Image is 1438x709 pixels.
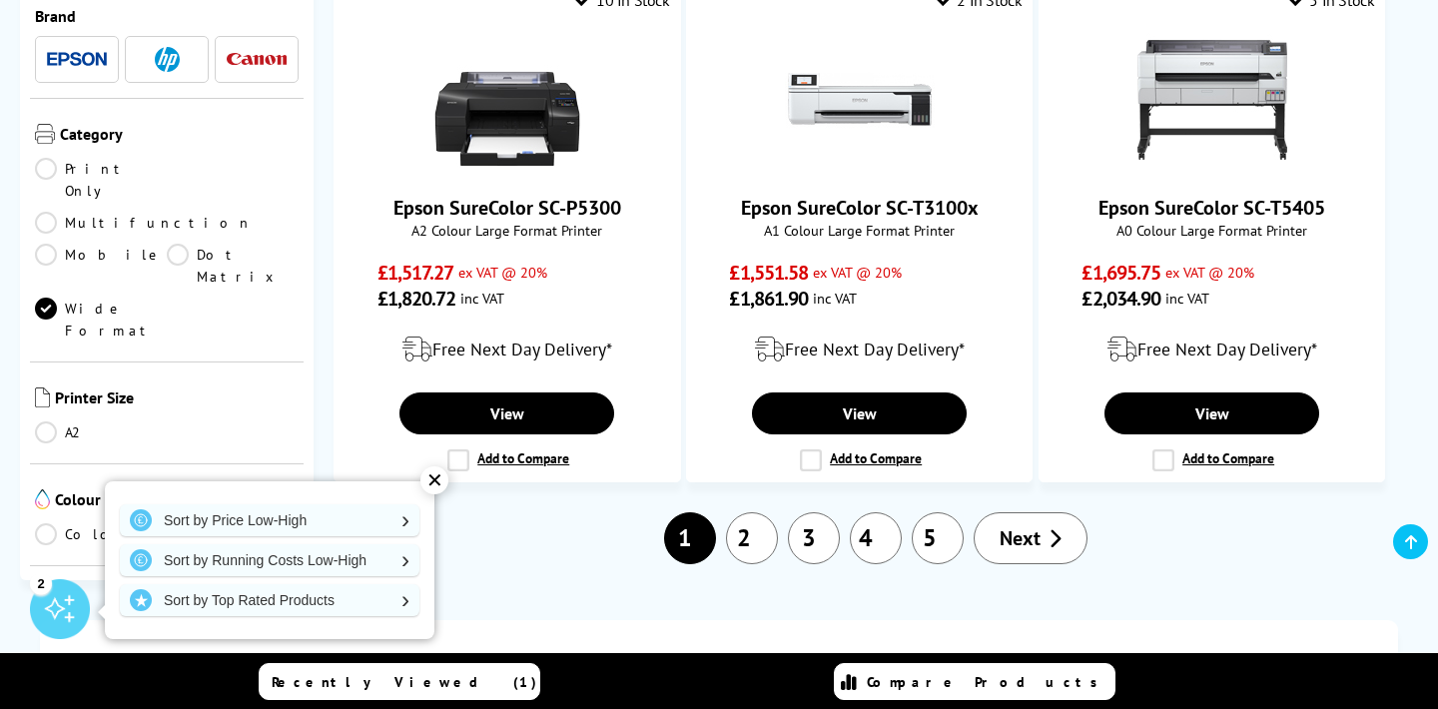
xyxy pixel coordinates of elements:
span: £1,820.72 [377,286,456,312]
a: Compare Products [834,663,1115,700]
span: £1,551.58 [729,260,808,286]
div: 2 [30,572,52,594]
a: Sort by Price Low-High [120,504,419,536]
a: Epson SureColor SC-T5405 [1137,159,1287,179]
div: modal_delivery [697,322,1023,377]
img: Epson [47,52,107,67]
a: Wide Format [35,298,167,342]
a: Epson SureColor SC-P5300 [432,159,582,179]
span: Compare Products [867,673,1108,691]
span: ex VAT @ 20% [1165,263,1254,282]
a: Epson SureColor SC-P5300 [393,195,621,221]
a: Colour [35,523,167,545]
a: HP [137,47,197,72]
a: Sort by Top Rated Products [120,584,419,616]
a: Canon [227,47,287,72]
label: Add to Compare [1152,449,1274,471]
a: Next [974,512,1087,564]
label: Add to Compare [800,449,922,471]
a: Print Only [35,158,167,202]
a: Multifunction [35,212,253,234]
a: View [399,392,614,434]
div: ✕ [420,466,448,494]
a: 5 [912,512,964,564]
a: Sort by Running Costs Low-High [120,544,419,576]
a: Mobile [35,244,167,288]
img: Canon [227,53,287,66]
div: modal_delivery [345,322,670,377]
span: ex VAT @ 20% [813,263,902,282]
a: A2 [35,421,167,443]
a: Recently Viewed (1) [259,663,540,700]
span: £1,695.75 [1081,260,1160,286]
a: Epson SureColor SC-T3100x [741,195,979,221]
img: Epson SureColor SC-T3100x [785,25,935,175]
img: Printer Size [35,387,50,407]
span: Printer Size [55,387,299,411]
span: Next [1000,525,1041,551]
img: Category [35,124,55,144]
span: inc VAT [1165,289,1209,308]
span: £2,034.90 [1081,286,1160,312]
span: £1,861.90 [729,286,808,312]
a: View [1104,392,1319,434]
img: HP [155,47,180,72]
span: Brand [35,6,299,26]
span: £1,517.27 [377,260,454,286]
a: Epson SureColor SC-T3100x [785,159,935,179]
a: 2 [726,512,778,564]
a: 4 [850,512,902,564]
span: A2 Colour Large Format Printer [345,221,670,240]
a: Epson [47,47,107,72]
span: inc VAT [813,289,857,308]
a: Epson SureColor SC-T5405 [1098,195,1325,221]
a: View [752,392,967,434]
img: Colour or Mono [35,489,50,509]
span: A1 Colour Large Format Printer [697,221,1023,240]
span: Recently Viewed (1) [272,673,537,691]
label: Add to Compare [447,449,569,471]
span: inc VAT [460,289,504,308]
a: 3 [788,512,840,564]
span: A0 Colour Large Format Printer [1050,221,1375,240]
span: Colour or Mono [55,489,299,513]
img: Epson SureColor SC-P5300 [432,25,582,175]
span: Category [60,124,299,148]
a: Dot Matrix [167,244,299,288]
img: Epson SureColor SC-T5405 [1137,25,1287,175]
div: modal_delivery [1050,322,1375,377]
span: ex VAT @ 20% [458,263,547,282]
